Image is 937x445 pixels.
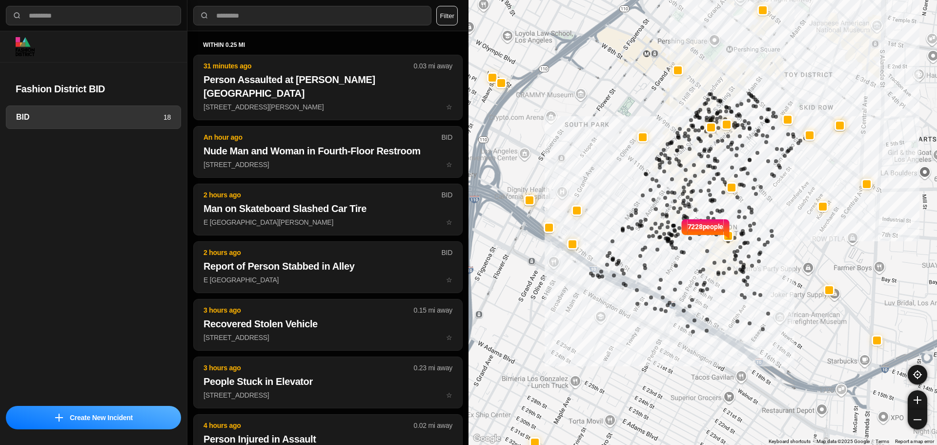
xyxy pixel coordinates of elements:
h2: Person Assaulted at [PERSON_NAME][GEOGRAPHIC_DATA] [204,73,452,100]
p: 3 hours ago [204,305,414,315]
h2: Fashion District BID [16,82,171,96]
a: 3 hours ago0.15 mi awayRecovered Stolen Vehicle[STREET_ADDRESS]star [193,333,463,341]
p: 0.15 mi away [414,305,452,315]
button: zoom-in [908,390,927,410]
p: 0.02 mi away [414,421,452,430]
p: 2 hours ago [204,248,441,257]
button: 31 minutes ago0.03 mi awayPerson Assaulted at [PERSON_NAME][GEOGRAPHIC_DATA][STREET_ADDRESS][PERS... [193,55,463,120]
h2: People Stuck in Elevator [204,375,452,388]
p: An hour ago [204,132,441,142]
p: BID [441,132,452,142]
img: search [200,11,209,21]
span: star [446,334,452,341]
img: notch [680,218,688,239]
p: 31 minutes ago [204,61,414,71]
img: Google [471,432,503,445]
a: Open this area in Google Maps (opens a new window) [471,432,503,445]
span: star [446,391,452,399]
p: E [GEOGRAPHIC_DATA][PERSON_NAME] [204,217,452,227]
a: BID18 [6,106,181,129]
img: logo [16,37,35,56]
h2: Man on Skateboard Slashed Car Tire [204,202,452,215]
span: star [446,103,452,111]
h2: Report of Person Stabbed in Alley [204,259,452,273]
img: search [12,11,22,21]
p: [STREET_ADDRESS] [204,160,452,170]
button: 3 hours ago0.23 mi awayPeople Stuck in Elevator[STREET_ADDRESS]star [193,357,463,408]
h3: BID [16,111,163,123]
p: 3 hours ago [204,363,414,373]
img: zoom-out [914,416,921,424]
h2: Recovered Stolen Vehicle [204,317,452,331]
span: star [446,218,452,226]
button: iconCreate New Incident [6,406,181,429]
button: 2 hours agoBIDReport of Person Stabbed in AlleyE [GEOGRAPHIC_DATA]star [193,241,463,293]
p: [STREET_ADDRESS] [204,333,452,342]
p: E [GEOGRAPHIC_DATA] [204,275,452,285]
h5: within 0.25 mi [203,41,453,49]
button: An hour agoBIDNude Man and Woman in Fourth-Floor Restroom[STREET_ADDRESS]star [193,126,463,178]
img: zoom-in [914,396,921,404]
button: 2 hours agoBIDMan on Skateboard Slashed Car TireE [GEOGRAPHIC_DATA][PERSON_NAME]star [193,184,463,235]
a: 3 hours ago0.23 mi awayPeople Stuck in Elevator[STREET_ADDRESS]star [193,391,463,399]
a: 31 minutes ago0.03 mi awayPerson Assaulted at [PERSON_NAME][GEOGRAPHIC_DATA][STREET_ADDRESS][PERS... [193,103,463,111]
button: zoom-out [908,410,927,429]
a: An hour agoBIDNude Man and Woman in Fourth-Floor Restroom[STREET_ADDRESS]star [193,160,463,169]
p: 0.23 mi away [414,363,452,373]
img: recenter [913,370,922,379]
button: recenter [908,365,927,384]
p: BID [441,248,452,257]
img: notch [723,218,731,239]
a: Terms (opens in new tab) [876,439,889,444]
p: 0.03 mi away [414,61,452,71]
span: star [446,161,452,169]
p: [STREET_ADDRESS][PERSON_NAME] [204,102,452,112]
span: Map data ©2025 Google [816,439,870,444]
a: 2 hours agoBIDMan on Skateboard Slashed Car TireE [GEOGRAPHIC_DATA][PERSON_NAME]star [193,218,463,226]
a: Report a map error [895,439,934,444]
p: 2 hours ago [204,190,441,200]
span: star [446,276,452,284]
button: Filter [436,6,458,25]
img: icon [55,414,63,422]
p: [STREET_ADDRESS] [204,390,452,400]
a: 2 hours agoBIDReport of Person Stabbed in AlleyE [GEOGRAPHIC_DATA]star [193,275,463,284]
p: 18 [163,112,171,122]
button: Keyboard shortcuts [769,438,811,445]
p: BID [441,190,452,200]
h2: Nude Man and Woman in Fourth-Floor Restroom [204,144,452,158]
p: 4 hours ago [204,421,414,430]
button: 3 hours ago0.15 mi awayRecovered Stolen Vehicle[STREET_ADDRESS]star [193,299,463,351]
p: 7228 people [688,222,724,243]
p: Create New Incident [70,413,133,423]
